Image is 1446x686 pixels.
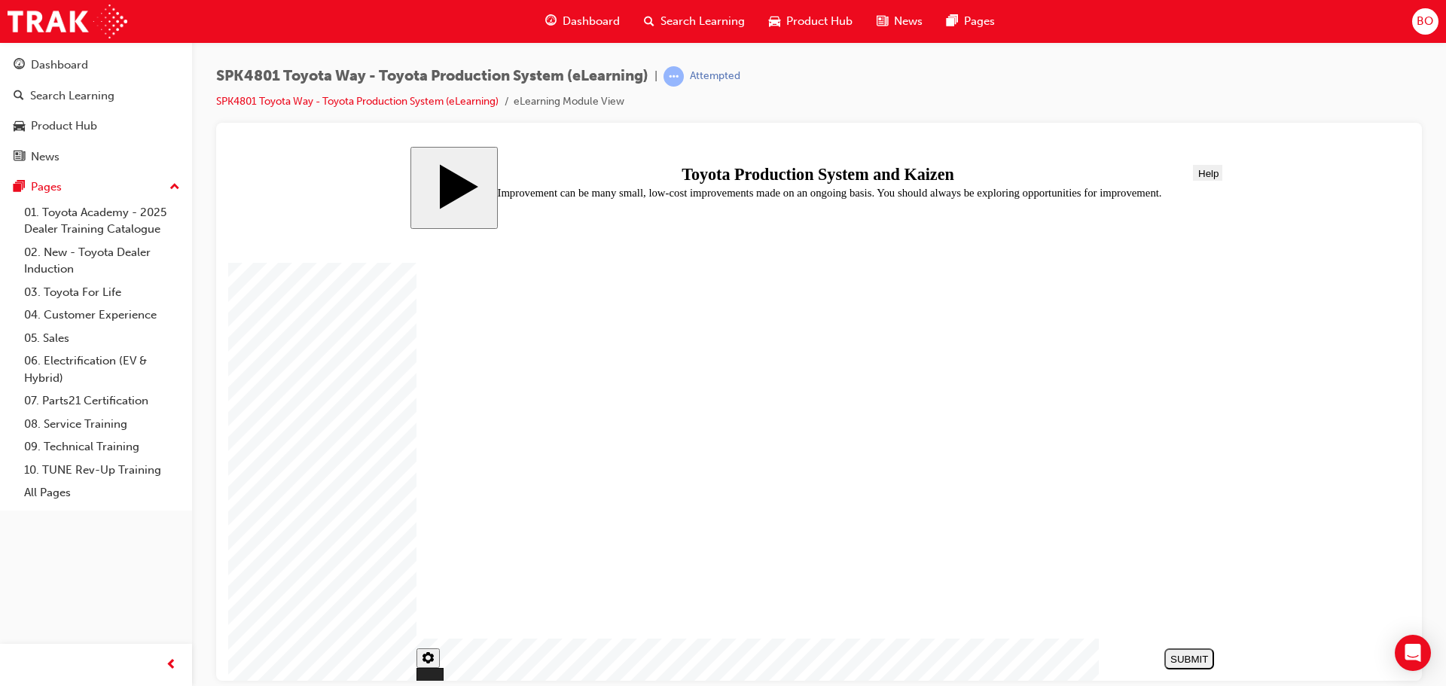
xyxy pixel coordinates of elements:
[14,90,24,103] span: search-icon
[947,12,958,31] span: pages-icon
[644,12,654,31] span: search-icon
[216,68,648,85] span: SPK4801 Toyota Way - Toyota Production System (eLearning)
[757,6,865,37] a: car-iconProduct Hub
[18,413,186,436] a: 08. Service Training
[6,143,186,171] a: News
[14,181,25,194] span: pages-icon
[877,12,888,31] span: news-icon
[664,66,684,87] span: learningRecordVerb_ATTEMPT-icon
[1412,8,1438,35] button: BO
[18,435,186,459] a: 09. Technical Training
[545,12,557,31] span: guage-icon
[6,48,186,173] button: DashboardSearch LearningProduct HubNews
[514,93,624,111] li: eLearning Module View
[935,6,1007,37] a: pages-iconPages
[6,51,186,79] a: Dashboard
[660,13,745,30] span: Search Learning
[18,327,186,350] a: 05. Sales
[14,59,25,72] span: guage-icon
[31,148,59,166] div: News
[30,87,114,105] div: Search Learning
[14,120,25,133] span: car-icon
[865,6,935,37] a: news-iconNews
[8,5,127,38] img: Trak
[31,178,62,196] div: Pages
[964,13,995,30] span: Pages
[690,69,740,84] div: Attempted
[18,281,186,304] a: 03. Toyota For Life
[216,95,499,108] a: SPK4801 Toyota Way - Toyota Production System (eLearning)
[6,173,186,201] button: Pages
[18,241,186,281] a: 02. New - Toyota Dealer Induction
[654,68,657,85] span: |
[166,656,177,675] span: prev-icon
[14,151,25,164] span: news-icon
[18,389,186,413] a: 07. Parts21 Certification
[169,178,180,197] span: up-icon
[18,303,186,327] a: 04. Customer Experience
[18,349,186,389] a: 06. Electrification (EV & Hybrid)
[18,481,186,505] a: All Pages
[769,12,780,31] span: car-icon
[18,201,186,241] a: 01. Toyota Academy - 2025 Dealer Training Catalogue
[1417,13,1433,30] span: BO
[632,6,757,37] a: search-iconSearch Learning
[18,459,186,482] a: 10. TUNE Rev-Up Training
[894,13,923,30] span: News
[786,13,853,30] span: Product Hub
[533,6,632,37] a: guage-iconDashboard
[563,13,620,30] span: Dashboard
[31,56,88,74] div: Dashboard
[6,112,186,140] a: Product Hub
[6,82,186,110] a: Search Learning
[31,117,97,135] div: Product Hub
[1395,635,1431,671] div: Open Intercom Messenger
